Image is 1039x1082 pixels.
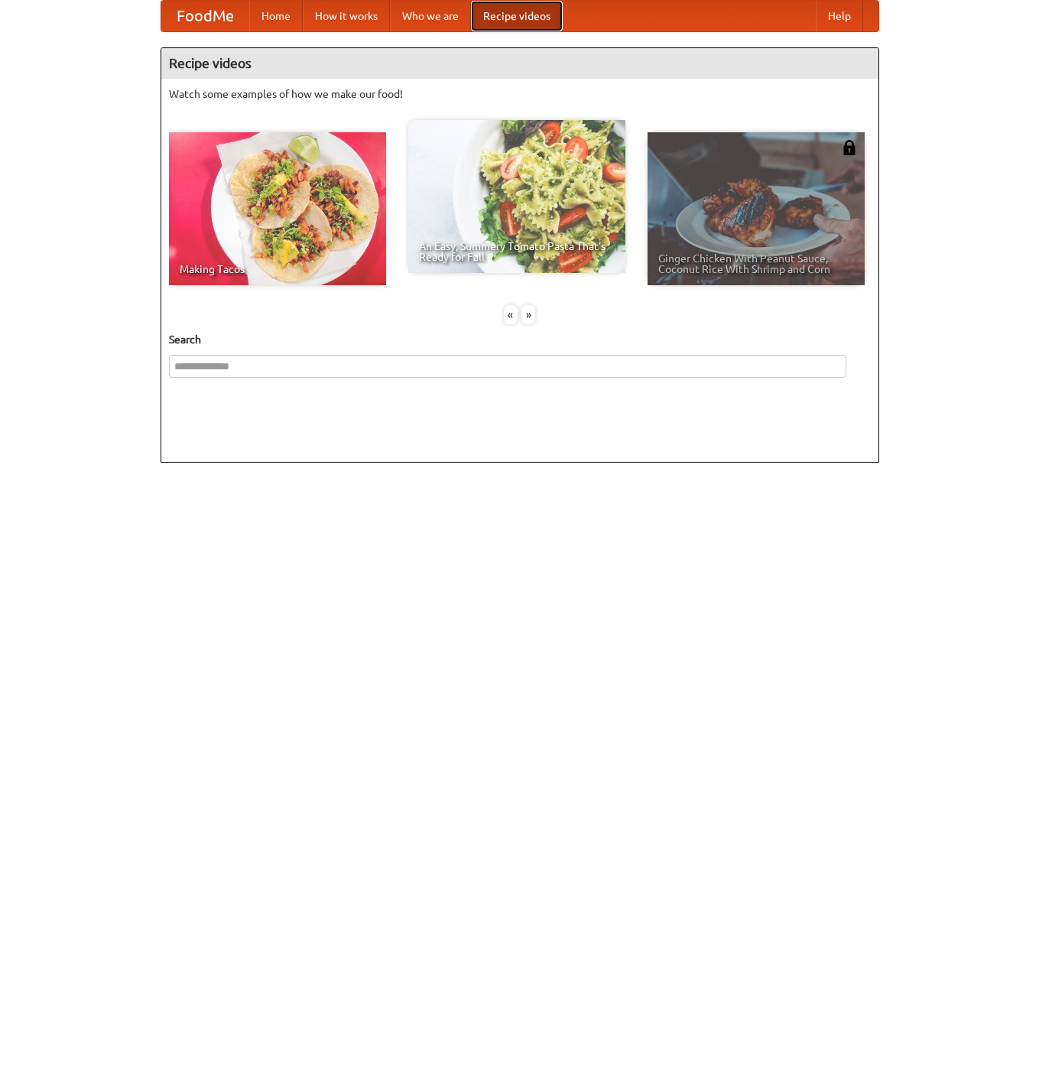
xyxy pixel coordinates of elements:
div: » [521,305,535,324]
p: Watch some examples of how we make our food! [169,86,871,102]
a: FoodMe [161,1,249,31]
a: An Easy, Summery Tomato Pasta That's Ready for Fall [408,120,625,273]
div: « [504,305,518,324]
span: An Easy, Summery Tomato Pasta That's Ready for Fall [419,241,615,262]
a: How it works [303,1,390,31]
a: Home [249,1,303,31]
img: 483408.png [842,140,857,155]
h4: Recipe videos [161,48,878,79]
span: Making Tacos [180,264,375,275]
a: Recipe videos [471,1,563,31]
a: Who we are [390,1,471,31]
a: Help [816,1,863,31]
h5: Search [169,332,871,347]
a: Making Tacos [169,132,386,285]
